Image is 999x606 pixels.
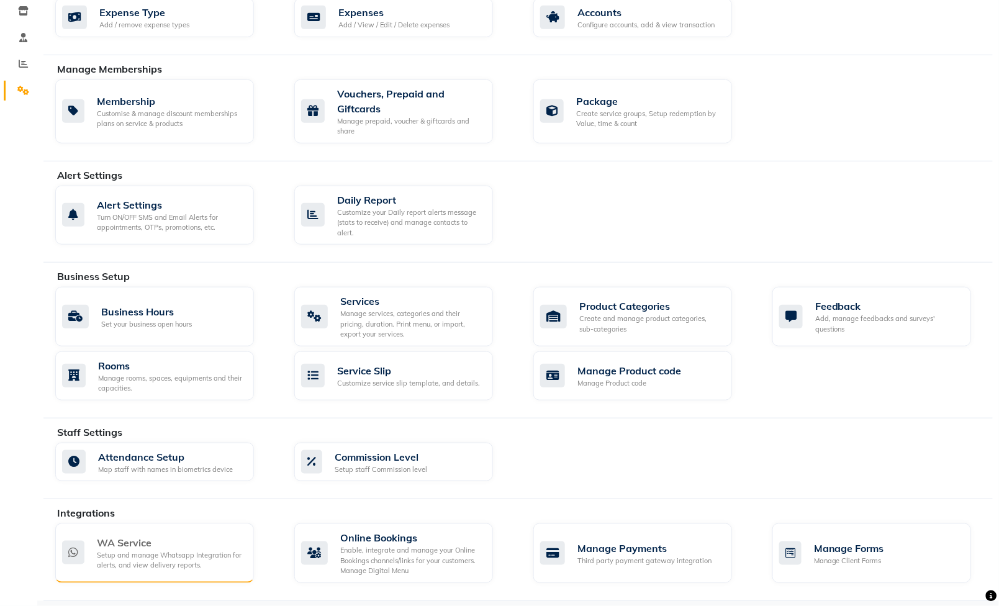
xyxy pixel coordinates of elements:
div: Manage Client Forms [814,556,884,566]
div: Customise & manage discount memberships plans on service & products [97,109,244,129]
a: Alert SettingsTurn ON/OFF SMS and Email Alerts for appointments, OTPs, promotions, etc. [55,186,276,245]
div: Vouchers, Prepaid and Giftcards [337,86,483,116]
a: Attendance SetupMap staff with names in biometrics device [55,443,276,482]
div: Map staff with names in biometrics device [98,464,233,475]
div: WA Service [97,535,244,550]
a: Daily ReportCustomize your Daily report alerts message (stats to receive) and manage contacts to ... [294,186,515,245]
a: MembershipCustomise & manage discount memberships plans on service & products [55,79,276,143]
div: Manage Forms [814,541,884,556]
a: ServicesManage services, categories and their pricing, duration. Print menu, or import, export yo... [294,287,515,346]
div: Attendance Setup [98,450,233,464]
a: FeedbackAdd, manage feedbacks and surveys' questions [772,287,993,346]
div: Expense Type [99,5,189,20]
div: Third party payment gateway integration [577,556,712,566]
div: Daily Report [337,192,483,207]
div: Accounts [577,5,715,20]
div: Package [576,94,722,109]
div: Add, manage feedbacks and surveys' questions [815,314,961,334]
a: Product CategoriesCreate and manage product categories, sub-categories [533,287,754,346]
div: Feedback [815,299,961,314]
a: PackageCreate service groups, Setup redemption by Value, time & count [533,79,754,143]
div: Manage services, categories and their pricing, duration. Print menu, or import, export your servi... [340,309,483,340]
div: Customize service slip template, and details. [337,378,480,389]
a: RoomsManage rooms, spaces, equipments and their capacities. [55,351,276,400]
div: Create service groups, Setup redemption by Value, time & count [576,109,722,129]
div: Enable, integrate and manage your Online Bookings channels/links for your customers. Manage Digit... [340,545,483,576]
div: Turn ON/OFF SMS and Email Alerts for appointments, OTPs, promotions, etc. [97,212,244,233]
a: Online BookingsEnable, integrate and manage your Online Bookings channels/links for your customer... [294,523,515,583]
div: Manage rooms, spaces, equipments and their capacities. [98,373,244,394]
a: Manage PaymentsThird party payment gateway integration [533,523,754,583]
a: WA ServiceSetup and manage Whatsapp Integration for alerts, and view delivery reports. [55,523,276,583]
div: Alert Settings [97,197,244,212]
div: Expenses [338,5,450,20]
div: Create and manage product categories, sub-categories [579,314,722,334]
div: Setup and manage Whatsapp Integration for alerts, and view delivery reports. [97,550,244,571]
div: Configure accounts, add & view transaction [577,20,715,30]
div: Product Categories [579,299,722,314]
div: Online Bookings [340,530,483,545]
a: Commission LevelSetup staff Commission level [294,443,515,482]
div: Business Hours [101,304,192,319]
div: Membership [97,94,244,109]
a: Business HoursSet your business open hours [55,287,276,346]
div: Manage Product code [577,363,681,378]
div: Manage Product code [577,378,681,389]
div: Add / View / Edit / Delete expenses [338,20,450,30]
a: Manage FormsManage Client Forms [772,523,993,583]
div: Rooms [98,358,244,373]
a: Service SlipCustomize service slip template, and details. [294,351,515,400]
div: Set your business open hours [101,319,192,330]
div: Service Slip [337,363,480,378]
div: Add / remove expense types [99,20,189,30]
div: Commission Level [335,450,427,464]
div: Customize your Daily report alerts message (stats to receive) and manage contacts to alert. [337,207,483,238]
div: Setup staff Commission level [335,464,427,475]
div: Manage Payments [577,541,712,556]
div: Manage prepaid, voucher & giftcards and share [337,116,483,137]
a: Vouchers, Prepaid and GiftcardsManage prepaid, voucher & giftcards and share [294,79,515,143]
a: Manage Product codeManage Product code [533,351,754,400]
div: Services [340,294,483,309]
